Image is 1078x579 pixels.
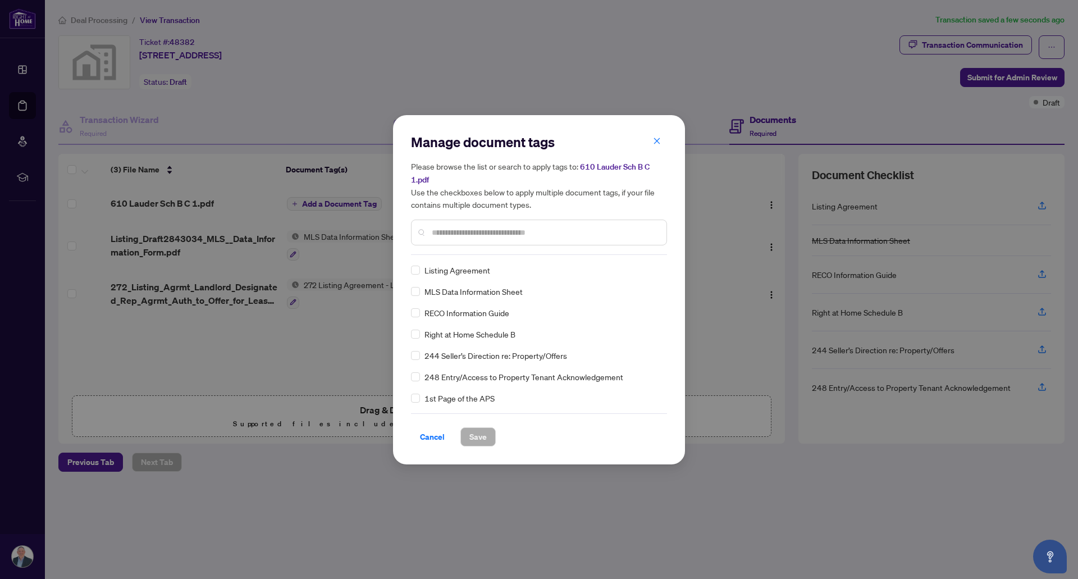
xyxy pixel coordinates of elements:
span: Right at Home Schedule B [424,328,515,340]
span: Cancel [420,428,445,446]
span: 244 Seller’s Direction re: Property/Offers [424,349,567,362]
button: Open asap [1033,540,1067,573]
span: close [653,137,661,145]
h2: Manage document tags [411,133,667,151]
span: RECO Information Guide [424,307,509,319]
span: 248 Entry/Access to Property Tenant Acknowledgement [424,371,623,383]
span: MLS Data Information Sheet [424,285,523,298]
span: 1st Page of the APS [424,392,495,404]
h5: Please browse the list or search to apply tags to: Use the checkboxes below to apply multiple doc... [411,160,667,211]
button: Save [460,427,496,446]
button: Cancel [411,427,454,446]
span: 610 Lauder Sch B C 1.pdf [411,162,650,185]
span: Listing Agreement [424,264,490,276]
